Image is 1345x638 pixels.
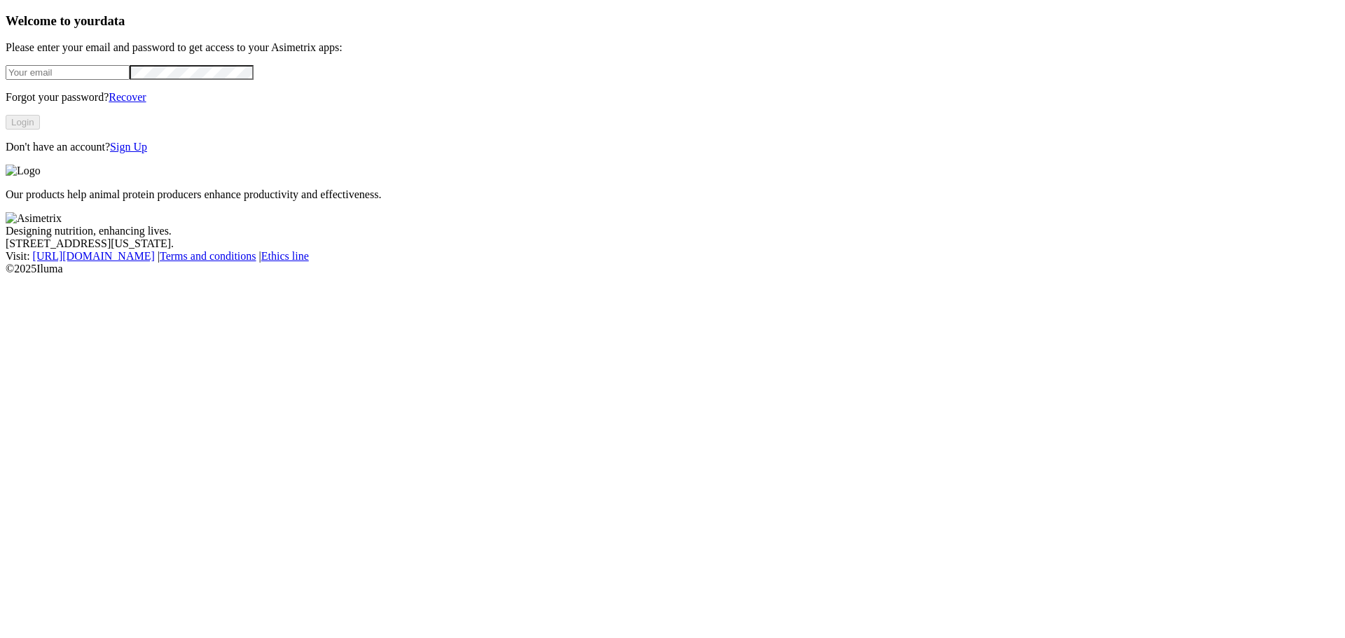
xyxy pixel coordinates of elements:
span: data [100,13,125,28]
h3: Welcome to your [6,13,1339,29]
p: Our products help animal protein producers enhance productivity and effectiveness. [6,188,1339,201]
p: Forgot your password? [6,91,1339,104]
a: [URL][DOMAIN_NAME] [33,250,155,262]
div: © 2025 Iluma [6,263,1339,275]
a: Terms and conditions [160,250,256,262]
p: Don't have an account? [6,141,1339,153]
input: Your email [6,65,130,80]
a: Recover [109,91,146,103]
img: Asimetrix [6,212,62,225]
div: Visit : | | [6,250,1339,263]
a: Ethics line [261,250,309,262]
a: Sign Up [110,141,147,153]
div: Designing nutrition, enhancing lives. [6,225,1339,237]
img: Logo [6,165,41,177]
p: Please enter your email and password to get access to your Asimetrix apps: [6,41,1339,54]
button: Login [6,115,40,130]
div: [STREET_ADDRESS][US_STATE]. [6,237,1339,250]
